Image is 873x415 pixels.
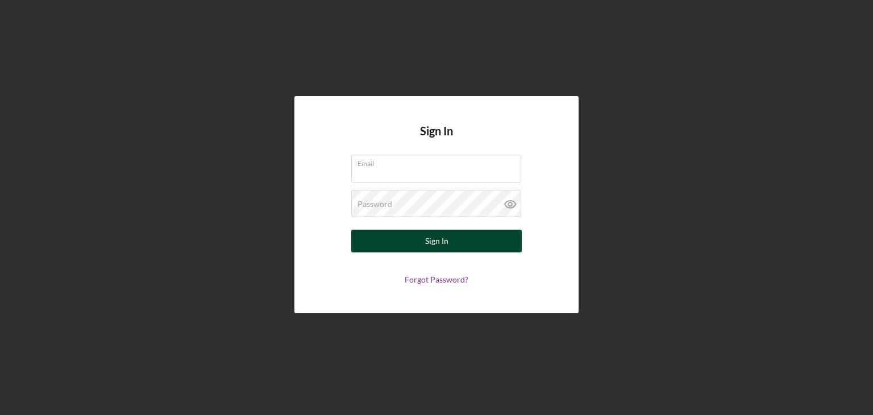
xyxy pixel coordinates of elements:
[357,200,392,209] label: Password
[405,275,468,284] a: Forgot Password?
[351,230,522,252] button: Sign In
[357,155,521,168] label: Email
[425,230,448,252] div: Sign In
[420,125,453,155] h4: Sign In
